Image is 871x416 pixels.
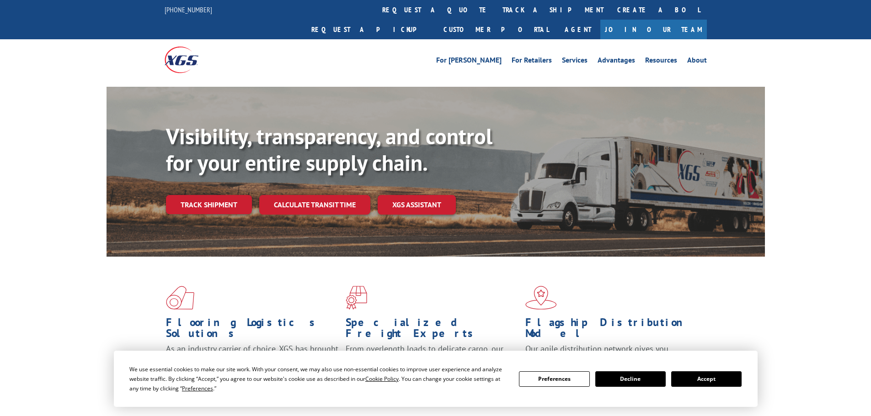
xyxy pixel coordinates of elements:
[600,20,707,39] a: Join Our Team
[259,195,370,215] a: Calculate transit time
[378,195,456,215] a: XGS ASSISTANT
[595,371,666,387] button: Decline
[166,195,252,214] a: Track shipment
[166,343,338,376] span: As an industry carrier of choice, XGS has brought innovation and dedication to flooring logistics...
[182,384,213,392] span: Preferences
[437,20,556,39] a: Customer Portal
[556,20,600,39] a: Agent
[165,5,212,14] a: [PHONE_NUMBER]
[346,286,367,310] img: xgs-icon-focused-on-flooring-red
[166,286,194,310] img: xgs-icon-total-supply-chain-intelligence-red
[166,317,339,343] h1: Flooring Logistics Solutions
[519,371,589,387] button: Preferences
[645,57,677,67] a: Resources
[346,343,518,384] p: From overlength loads to delicate cargo, our experienced staff knows the best way to move your fr...
[687,57,707,67] a: About
[512,57,552,67] a: For Retailers
[671,371,742,387] button: Accept
[129,364,508,393] div: We use essential cookies to make our site work. With your consent, we may also use non-essential ...
[525,286,557,310] img: xgs-icon-flagship-distribution-model-red
[346,317,518,343] h1: Specialized Freight Experts
[305,20,437,39] a: Request a pickup
[365,375,399,383] span: Cookie Policy
[525,343,694,365] span: Our agile distribution network gives you nationwide inventory management on demand.
[436,57,502,67] a: For [PERSON_NAME]
[525,317,698,343] h1: Flagship Distribution Model
[114,351,758,407] div: Cookie Consent Prompt
[166,122,492,177] b: Visibility, transparency, and control for your entire supply chain.
[562,57,588,67] a: Services
[598,57,635,67] a: Advantages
